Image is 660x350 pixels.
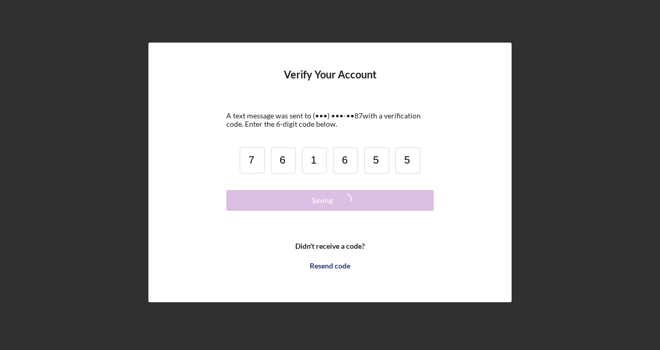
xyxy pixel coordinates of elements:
[312,190,333,211] div: Saving
[295,242,365,250] b: Didn't receive a code?
[226,112,434,128] div: A text message was sent to (•••) •••-•• 87 with a verification code. Enter the 6-digit code below.
[226,190,434,211] button: Saving
[310,255,350,276] div: Resend code
[284,69,377,96] h4: Verify Your Account
[226,255,434,276] button: Resend code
